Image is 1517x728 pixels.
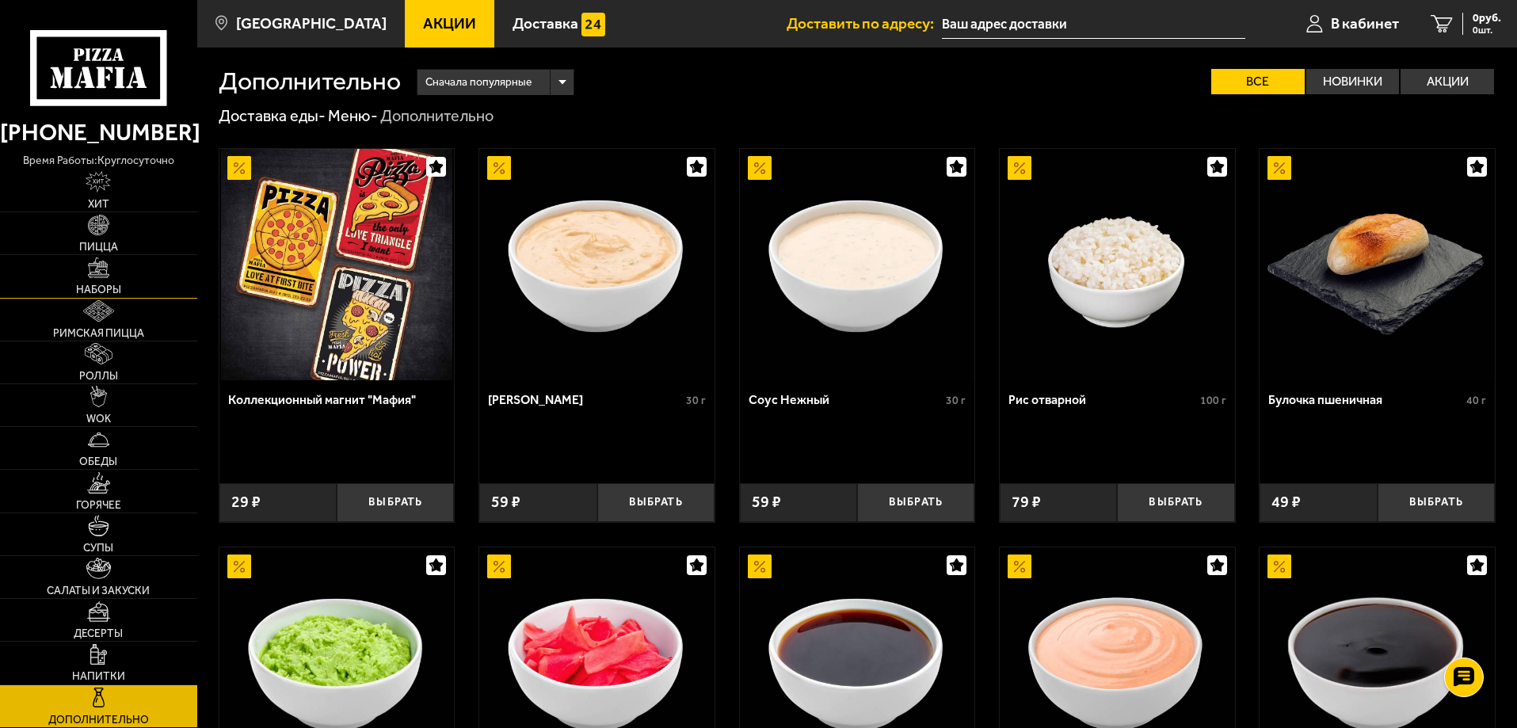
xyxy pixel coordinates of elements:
[1211,69,1305,94] label: Все
[752,494,781,510] span: 59 ₽
[787,16,942,31] span: Доставить по адресу:
[219,149,455,380] a: АкционныйКоллекционный магнит "Мафия"
[219,106,326,125] a: Доставка еды-
[231,494,261,510] span: 29 ₽
[487,555,511,578] img: Акционный
[1466,394,1486,407] span: 40 г
[425,67,532,97] span: Сначала популярные
[1008,156,1031,180] img: Акционный
[88,199,109,210] span: Хит
[1262,149,1493,380] img: Булочка пшеничная
[86,414,111,425] span: WOK
[83,543,113,554] span: Супы
[1260,149,1495,380] a: АкционныйБулочка пшеничная
[1473,25,1501,35] span: 0 шт.
[942,10,1245,39] span: Россия, Ленинградская область, Всеволожск, Западная улица, 6
[1401,69,1494,94] label: Акции
[74,628,123,639] span: Десерты
[748,555,772,578] img: Акционный
[423,16,476,31] span: Акции
[487,156,511,180] img: Акционный
[857,483,974,522] button: Выбрать
[1268,392,1462,407] div: Булочка пшеничная
[946,394,966,407] span: 30 г
[228,392,442,407] div: Коллекционный магнит "Мафия"
[1001,149,1233,380] img: Рис отварной
[227,555,251,578] img: Акционный
[328,106,378,125] a: Меню-
[942,10,1245,39] input: Ваш адрес доставки
[76,284,121,295] span: Наборы
[479,149,715,380] a: АкционныйСоус Деликатес
[481,149,712,380] img: Соус Деликатес
[1473,13,1501,24] span: 0 руб.
[72,671,125,682] span: Напитки
[1271,494,1301,510] span: 49 ₽
[1200,394,1226,407] span: 100 г
[491,494,520,510] span: 59 ₽
[581,13,605,36] img: 15daf4d41897b9f0e9f617042186c801.svg
[748,156,772,180] img: Акционный
[488,392,682,407] div: [PERSON_NAME]
[79,242,118,253] span: Пицца
[47,585,150,597] span: Салаты и закуски
[740,149,975,380] a: АкционныйСоус Нежный
[597,483,715,522] button: Выбрать
[741,149,973,380] img: Соус Нежный
[236,16,387,31] span: [GEOGRAPHIC_DATA]
[380,106,494,127] div: Дополнительно
[749,392,943,407] div: Соус Нежный
[1117,483,1234,522] button: Выбрать
[1012,494,1041,510] span: 79 ₽
[79,371,118,382] span: Роллы
[686,394,706,407] span: 30 г
[513,16,578,31] span: Доставка
[1331,16,1399,31] span: В кабинет
[1306,69,1400,94] label: Новинки
[227,156,251,180] img: Акционный
[1008,392,1196,407] div: Рис отварной
[1378,483,1495,522] button: Выбрать
[48,715,149,726] span: Дополнительно
[1008,555,1031,578] img: Акционный
[79,456,117,467] span: Обеды
[1267,555,1291,578] img: Акционный
[337,483,454,522] button: Выбрать
[219,69,401,94] h1: Дополнительно
[1267,156,1291,180] img: Акционный
[221,149,452,380] img: Коллекционный магнит "Мафия"
[53,328,144,339] span: Римская пицца
[1000,149,1235,380] a: АкционныйРис отварной
[76,500,121,511] span: Горячее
